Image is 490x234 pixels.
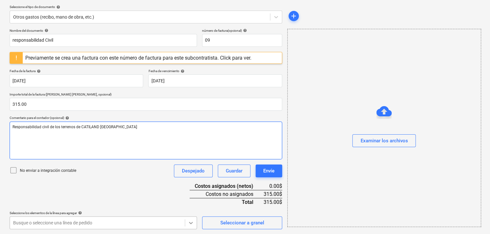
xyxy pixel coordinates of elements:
input: Fecha de factura no especificada [10,74,143,87]
div: Seleccione los elementos de la línea para agregar [10,211,197,215]
button: Examinar los archivos [352,134,416,147]
div: 315.00$ [264,190,282,198]
div: Total [190,198,264,206]
div: Nombre del documento [10,29,197,33]
input: número de factura [202,34,282,47]
p: Importe total de la factura ([PERSON_NAME] [PERSON_NAME], opcional) [10,92,282,98]
button: Guardar [218,164,250,177]
div: Previamente se crea una factura con este número de factura para este subcontratista. Click para ver. [25,55,251,61]
iframe: Chat Widget [458,203,490,234]
div: Guardar [226,167,242,175]
span: help [43,29,48,32]
span: help [64,116,69,120]
div: Envíe [263,167,274,175]
div: Examinar los archivos [287,29,481,227]
button: Seleccionar a granel [202,216,282,229]
div: Seleccionar a granel [220,219,264,227]
span: help [242,29,247,32]
div: Comentario para el contador (opcional) [10,116,282,120]
div: Widget de chat [458,203,490,234]
div: Fecha de la factura [10,69,143,73]
button: Envíe [256,164,282,177]
div: Costos asignados (netos) [190,182,264,190]
input: Fecha de vencimiento no especificada [148,74,282,87]
div: Costos no asignados [190,190,264,198]
div: Examinar los archivos [360,137,408,145]
div: número de factura (opcional) [202,29,282,33]
div: 0.00$ [264,182,282,190]
span: help [55,5,60,9]
input: Nombre del documento [10,34,197,47]
div: Fecha de vencimiento [148,69,282,73]
input: Importe total de la factura (coste neto, opcional) [10,98,282,111]
span: help [36,69,41,73]
button: Despejado [174,164,213,177]
span: Responsabilidad civil de los terrenos de CATILAND [GEOGRAPHIC_DATA] [12,125,137,129]
span: add [290,12,298,20]
div: Despejado [182,167,205,175]
span: help [77,211,82,215]
div: 315.00$ [264,198,282,206]
span: help [179,69,184,73]
div: Seleccione el tipo de documento [10,5,282,9]
p: No enviar a integración contable [20,168,76,173]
